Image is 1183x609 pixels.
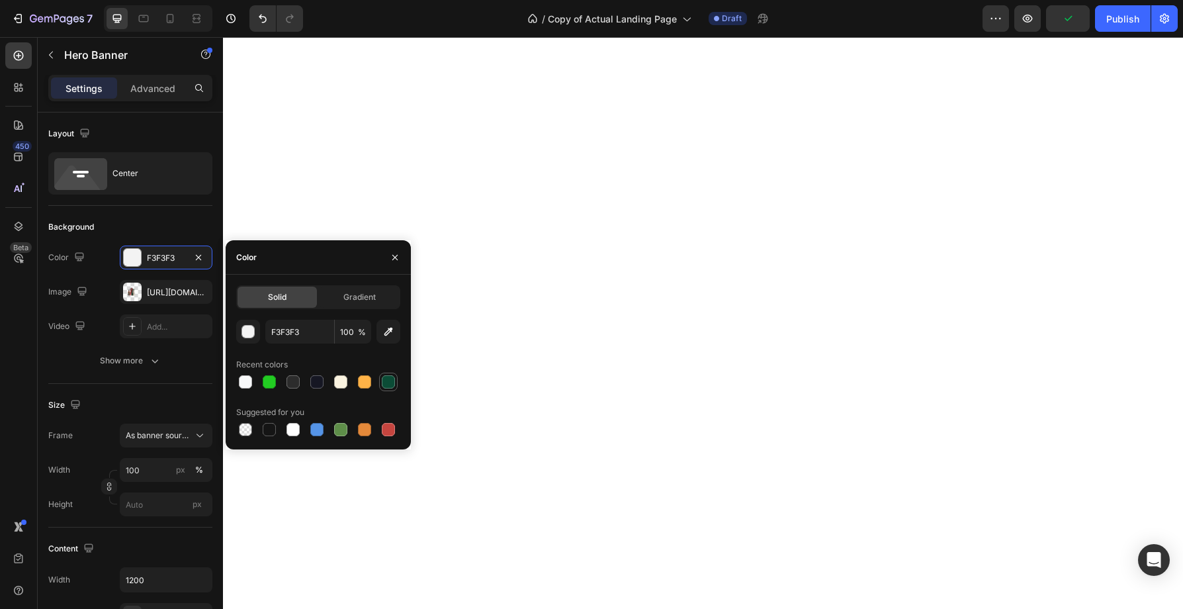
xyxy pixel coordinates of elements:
[548,12,677,26] span: Copy of Actual Landing Page
[10,242,32,253] div: Beta
[147,287,209,299] div: [URL][DOMAIN_NAME]
[48,574,70,586] div: Width
[249,5,303,32] div: Undo/Redo
[5,5,99,32] button: 7
[48,125,93,143] div: Layout
[48,221,94,233] div: Background
[66,81,103,95] p: Settings
[1106,12,1139,26] div: Publish
[48,540,97,558] div: Content
[343,291,376,303] span: Gradient
[120,492,212,516] input: px
[358,326,366,338] span: %
[173,462,189,478] button: %
[100,354,161,367] div: Show more
[223,37,1183,609] iframe: Design area
[195,464,203,476] div: %
[48,430,73,442] label: Frame
[130,81,175,95] p: Advanced
[236,359,288,371] div: Recent colors
[147,321,209,333] div: Add...
[542,12,545,26] span: /
[268,291,286,303] span: Solid
[120,568,212,592] input: Auto
[13,141,32,152] div: 450
[236,406,304,418] div: Suggested for you
[48,318,88,336] div: Video
[112,158,193,189] div: Center
[265,320,334,344] input: Eg: FFFFFF
[191,462,207,478] button: px
[48,249,87,267] div: Color
[48,283,90,301] div: Image
[1138,544,1170,576] div: Open Intercom Messenger
[48,464,70,476] label: Width
[126,430,191,442] span: As banner source
[176,464,185,476] div: px
[120,458,212,482] input: px%
[236,252,257,263] div: Color
[87,11,93,26] p: 7
[64,47,177,63] p: Hero Banner
[147,252,185,264] div: F3F3F3
[120,424,212,447] button: As banner source
[48,397,83,414] div: Size
[1095,5,1151,32] button: Publish
[48,349,212,373] button: Show more
[48,498,73,510] label: Height
[722,13,742,24] span: Draft
[193,499,202,509] span: px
